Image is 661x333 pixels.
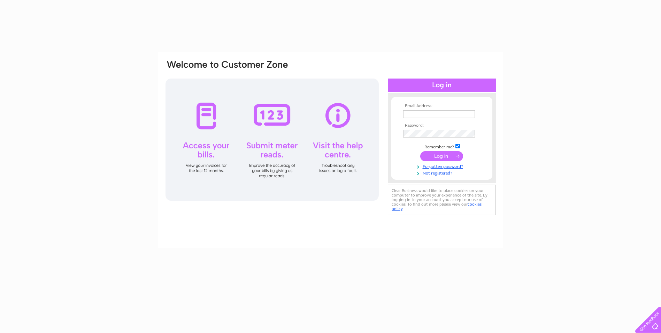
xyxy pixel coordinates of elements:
[403,169,482,176] a: Not registered?
[420,151,463,161] input: Submit
[388,185,496,215] div: Clear Business would like to place cookies on your computer to improve your experience of the sit...
[401,123,482,128] th: Password:
[403,163,482,169] a: Forgotten password?
[401,104,482,109] th: Email Address:
[401,143,482,150] td: Remember me?
[392,202,482,211] a: cookies policy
